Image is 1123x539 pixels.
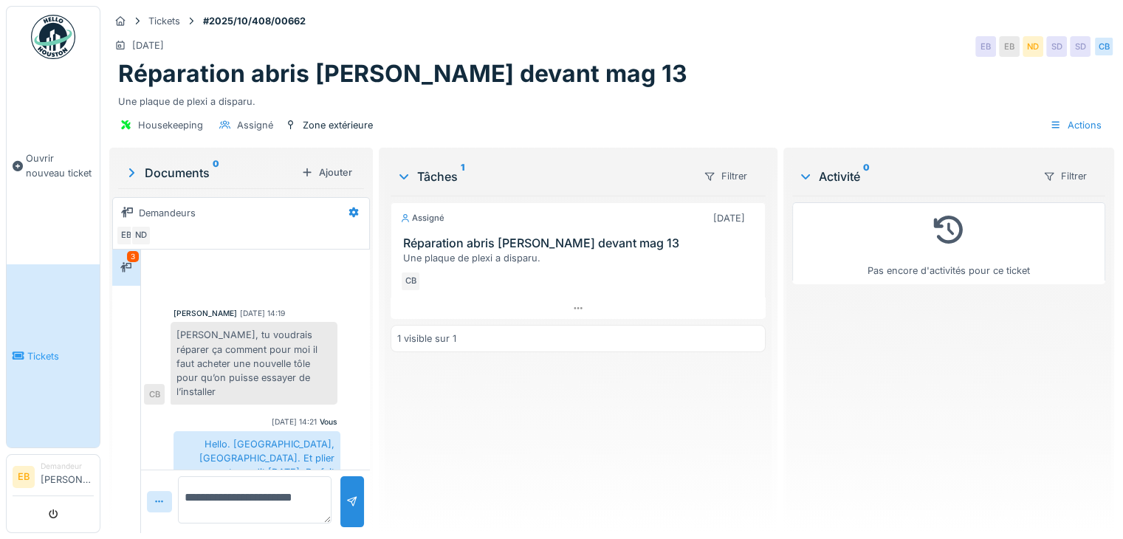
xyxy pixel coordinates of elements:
sup: 0 [863,168,870,185]
sup: 1 [461,168,464,185]
li: EB [13,466,35,488]
div: Vous [320,416,337,428]
h1: Réparation abris [PERSON_NAME] devant mag 13 [118,60,687,88]
div: [PERSON_NAME] [174,308,237,319]
img: Badge_color-CXgf-gQk.svg [31,15,75,59]
div: Filtrer [1037,165,1093,187]
div: Assigné [400,212,444,224]
div: 3 [127,251,139,262]
div: Documents [124,164,295,182]
div: Pas encore d'activités pour ce ticket [802,209,1096,278]
a: EB Demandeur[PERSON_NAME] [13,461,94,496]
div: Zone extérieure [303,118,373,132]
div: Une plaque de plexi a disparu. [118,89,1105,109]
div: Hello. [GEOGRAPHIC_DATA], [GEOGRAPHIC_DATA]. Et plier comme tu as dit [DATE]. Parfait pour moi. E... [174,431,340,514]
div: CB [1093,36,1114,57]
div: EB [116,225,137,246]
div: Demandeur [41,461,94,472]
div: [PERSON_NAME], tu voudrais réparer ça comment pour moi il faut acheter une nouvelle tôle pour qu’... [171,322,337,405]
div: [DATE] 14:21 [272,416,317,428]
div: [DATE] [713,211,745,225]
div: Une plaque de plexi a disparu. [403,251,759,265]
div: Demandeurs [139,206,196,220]
div: ND [1023,36,1043,57]
div: Assigné [237,118,273,132]
a: Ouvrir nouveau ticket [7,67,100,264]
h3: Réparation abris [PERSON_NAME] devant mag 13 [403,236,759,250]
div: ND [131,225,151,246]
div: SD [1070,36,1091,57]
div: [DATE] 14:19 [240,308,285,319]
span: Tickets [27,349,94,363]
div: Ajouter [295,162,358,182]
div: Tickets [148,14,180,28]
sup: 0 [213,164,219,182]
a: Tickets [7,264,100,447]
div: SD [1046,36,1067,57]
div: CB [144,384,165,405]
div: EB [999,36,1020,57]
div: Actions [1043,114,1108,136]
li: [PERSON_NAME] [41,461,94,492]
span: Ouvrir nouveau ticket [26,151,94,179]
div: CB [400,271,421,292]
div: Housekeeping [138,118,203,132]
div: Tâches [396,168,691,185]
strong: #2025/10/408/00662 [197,14,312,28]
div: [DATE] [132,38,164,52]
div: 1 visible sur 1 [397,332,456,346]
div: EB [975,36,996,57]
div: Filtrer [697,165,754,187]
div: Activité [798,168,1031,185]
